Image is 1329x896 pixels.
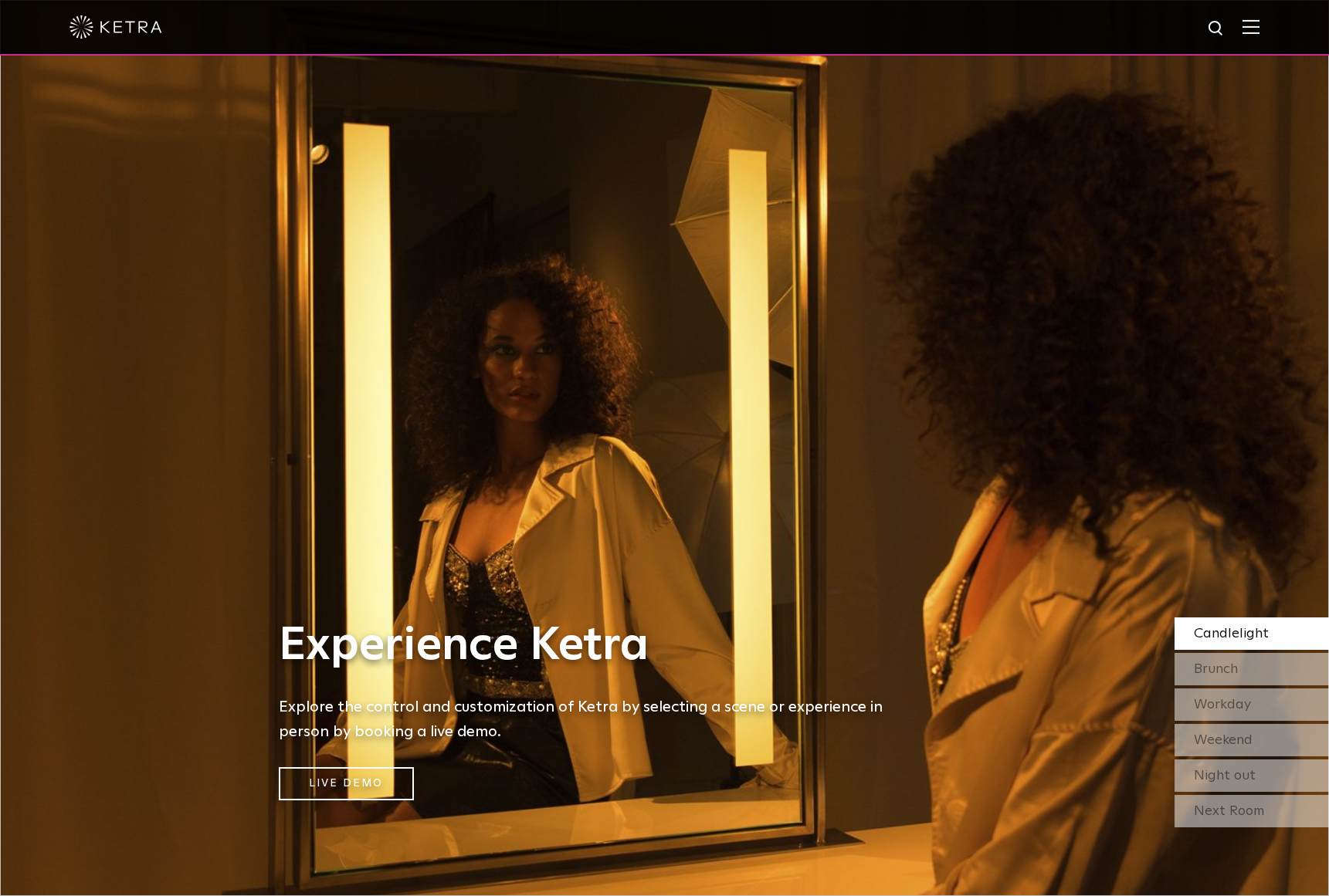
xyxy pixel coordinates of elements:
[1207,19,1226,39] img: search icon
[1194,627,1269,641] span: Candlelight
[1194,733,1253,747] span: Weekend
[1194,698,1251,712] span: Workday
[1243,19,1259,34] img: Hamburger%20Nav.svg
[70,15,162,39] img: ketra-logo-2019-white
[279,767,414,800] a: Live Demo
[279,695,897,744] h5: Explore the control and customization of Ketra by selecting a scene or experience in person by bo...
[1194,662,1238,676] span: Brunch
[1175,795,1329,827] div: Next Room
[1194,769,1256,783] span: Night out
[279,620,897,671] h1: Experience Ketra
